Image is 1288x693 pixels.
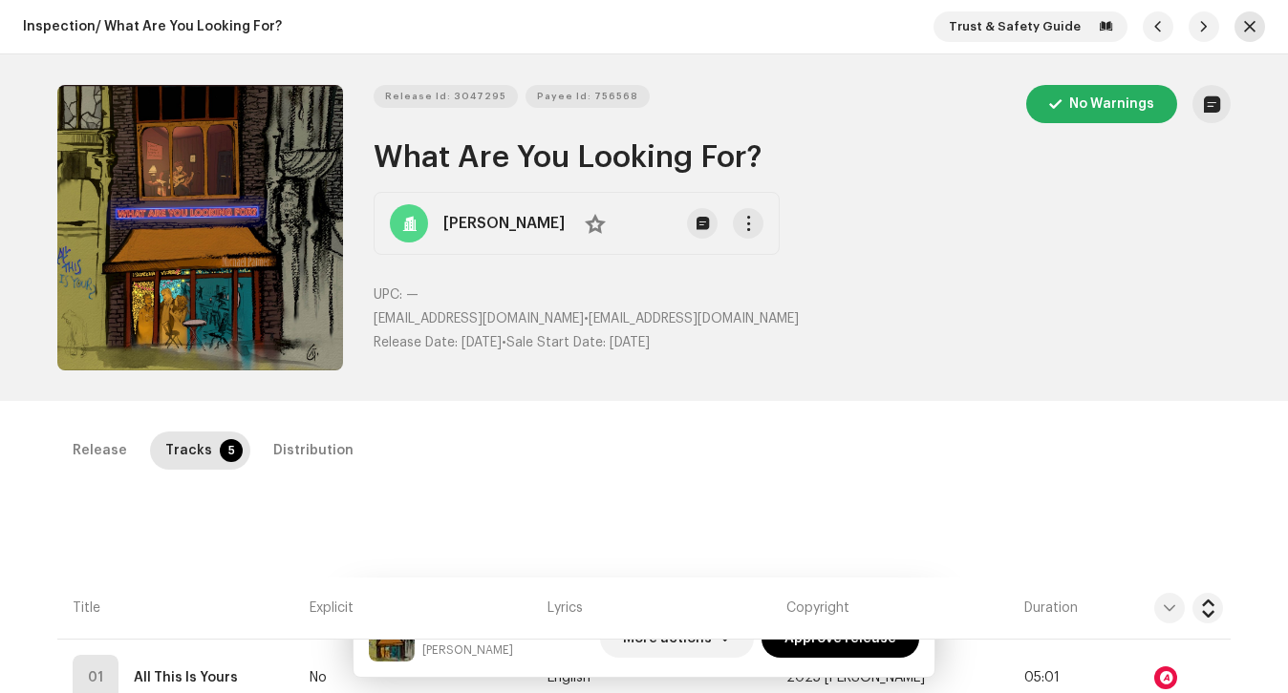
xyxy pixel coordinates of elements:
[506,336,606,349] span: Sale Start Date:
[374,138,1231,177] h2: What Are You Looking For?
[374,288,402,302] span: UPC:
[422,640,592,660] small: What Are You Looking For?
[462,336,502,349] span: [DATE]
[1024,671,1060,684] span: 05:01
[786,598,849,618] span: Copyright
[547,598,583,618] span: Lyrics
[526,85,650,108] button: Payee Id: 756568
[589,312,799,325] span: [EMAIL_ADDRESS][DOMAIN_NAME]
[273,431,354,470] div: Distribution
[374,336,458,349] span: Release Date:
[374,85,518,108] button: Release Id: 3047295
[547,671,590,685] span: English
[385,77,506,115] span: Release Id: 3047295
[406,288,419,302] span: —
[374,312,584,325] span: [EMAIL_ADDRESS][DOMAIN_NAME]
[374,336,506,349] span: •
[443,212,565,235] strong: [PERSON_NAME]
[537,77,638,115] span: Payee Id: 756568
[610,336,650,349] span: [DATE]
[1024,598,1078,618] span: Duration
[786,671,925,685] span: 2025 Michael Palmer
[310,598,354,618] span: Explicit
[374,309,1231,329] p: •
[310,671,327,685] span: No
